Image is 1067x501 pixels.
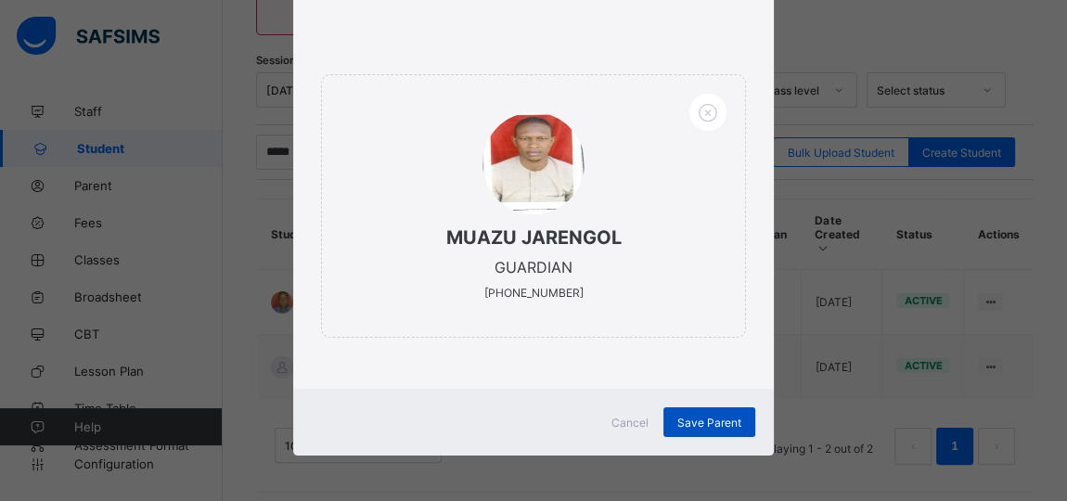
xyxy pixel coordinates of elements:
span: [PHONE_NUMBER] [484,286,584,300]
span: MUAZU JARENGOL [359,226,708,249]
span: Cancel [611,416,649,430]
span: Save Parent [677,416,741,430]
span: GUARDIAN [495,258,572,276]
img: e635466d-7db9-4c16-a519-51a38dd4839a.png [482,112,585,214]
